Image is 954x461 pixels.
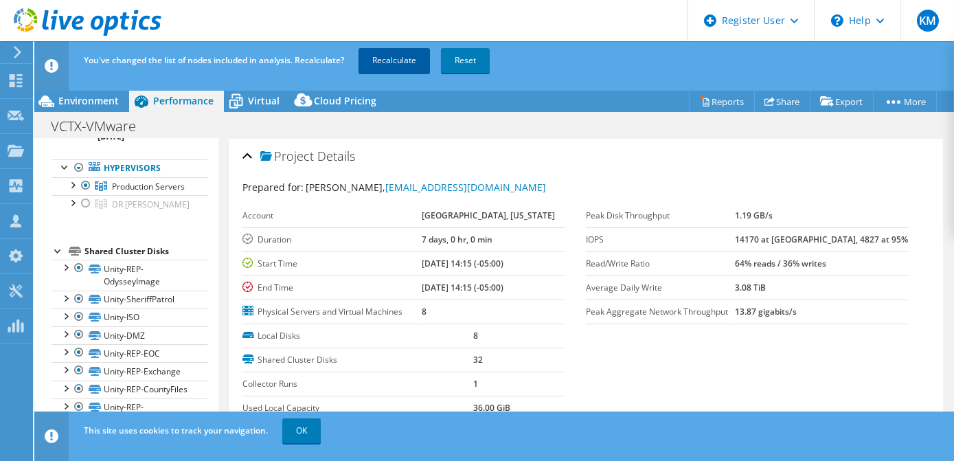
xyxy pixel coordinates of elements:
b: 14170 at [GEOGRAPHIC_DATA], 4827 at 95% [735,234,908,245]
label: Account [242,209,422,223]
a: Export [810,91,874,112]
span: DR [PERSON_NAME] [112,199,190,210]
label: Read/Write Ratio [586,257,736,271]
a: Unity-ISO [52,308,207,326]
b: 3.08 TiB [735,282,766,293]
b: 13.87 gigabits/s [735,306,797,317]
a: Unity-SheriffPatrol [52,291,207,308]
a: Recalculate [359,48,430,73]
label: Used Local Capacity [242,401,473,415]
label: Prepared for: [242,181,304,194]
a: Share [754,91,810,112]
label: Peak Disk Throughput [586,209,736,223]
b: 7 days, 0 hr, 0 min [422,234,492,245]
a: Unity-REP-EOC [52,344,207,362]
label: IOPS [586,233,736,247]
label: Start Time [242,257,422,271]
a: Unity-DMZ [52,326,207,344]
span: Project [260,150,314,164]
h1: VCTX-VMware [45,119,157,134]
b: [DATE] 14:15 (-05:00) [422,258,503,269]
label: Duration [242,233,422,247]
span: Production Servers [112,181,185,192]
a: Unity-REP-CountyDatabases [52,398,207,429]
b: 8 [422,306,427,317]
div: Shared Cluster Disks [84,243,207,260]
label: Average Daily Write [586,281,736,295]
span: You've changed the list of nodes included in analysis. Recalculate? [84,54,344,66]
a: More [873,91,937,112]
span: Cloud Pricing [314,94,376,107]
span: This site uses cookies to track your navigation. [84,425,268,436]
a: Unity-REP-CountyFiles [52,381,207,398]
span: Virtual [248,94,280,107]
b: 36.00 GiB [473,402,510,414]
label: Shared Cluster Disks [242,353,473,367]
b: [GEOGRAPHIC_DATA], [US_STATE] [422,210,555,221]
b: 1 [473,378,478,390]
b: 1.19 GB/s [735,210,773,221]
a: Hypervisors [52,159,207,177]
label: Peak Aggregate Network Throughput [586,305,736,319]
a: DR Servers [52,195,207,213]
span: Environment [58,94,119,107]
b: 32 [473,354,483,366]
b: [DATE] 14:15 (-05:00) [422,282,503,293]
a: Reports [689,91,755,112]
span: Performance [153,94,214,107]
span: [PERSON_NAME], [306,181,546,194]
a: OK [282,418,321,443]
label: Physical Servers and Virtual Machines [242,305,422,319]
span: Details [317,148,355,164]
b: 8 [473,330,478,341]
a: Production Servers [52,177,207,195]
label: Collector Runs [242,377,473,391]
a: [EMAIL_ADDRESS][DOMAIN_NAME] [385,181,546,194]
label: Local Disks [242,329,473,343]
a: Unity-REP-Exchange [52,362,207,380]
a: Unity-REP-OdysseyImage [52,260,207,290]
label: End Time [242,281,422,295]
svg: \n [831,14,843,27]
span: KM [917,10,939,32]
a: Reset [441,48,490,73]
b: 64% reads / 36% writes [735,258,826,269]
